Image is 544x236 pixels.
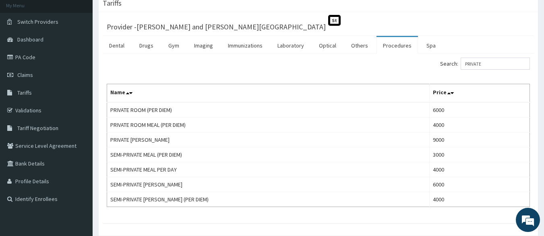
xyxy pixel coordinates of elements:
th: Price [430,84,530,103]
td: 6000 [430,177,530,192]
td: 9000 [430,132,530,147]
span: Tariff Negotiation [17,124,58,132]
td: SEMI-PRIVATE MEAL (PER DIEM) [107,147,430,162]
a: Laboratory [271,37,310,54]
h3: Provider - [PERSON_NAME] and [PERSON_NAME][GEOGRAPHIC_DATA] [107,23,326,31]
a: Dental [103,37,131,54]
td: PRIVATE ROOM MEAL (PER DIEM) [107,118,430,132]
a: Procedures [376,37,418,54]
td: 4000 [430,118,530,132]
td: SEMI-PRIVATE [PERSON_NAME] (PER DIEM) [107,192,430,207]
td: 6000 [430,102,530,118]
textarea: Type your message and hit 'Enter' [4,153,153,182]
a: Spa [420,37,442,54]
td: 3000 [430,147,530,162]
a: Gym [162,37,186,54]
td: PRIVATE ROOM (PER DIEM) [107,102,430,118]
a: Others [345,37,374,54]
span: Dashboard [17,36,43,43]
td: 4000 [430,192,530,207]
span: Switch Providers [17,18,58,25]
th: Name [107,84,430,103]
a: Optical [312,37,343,54]
td: PRIVATE [PERSON_NAME] [107,132,430,147]
input: Search: [461,58,530,70]
img: d_794563401_company_1708531726252_794563401 [15,40,33,60]
a: Immunizations [221,37,269,54]
div: Chat with us now [42,45,135,56]
a: Imaging [188,37,219,54]
span: Claims [17,71,33,79]
span: Tariffs [17,89,32,96]
label: Search: [440,58,530,70]
a: Drugs [133,37,160,54]
span: St [328,15,341,26]
td: SEMI-PRIVATE MEAL PER DAY [107,162,430,177]
td: 4000 [430,162,530,177]
div: Minimize live chat window [132,4,151,23]
span: We're online! [47,68,111,149]
td: SEMI-PRIVATE [PERSON_NAME] [107,177,430,192]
